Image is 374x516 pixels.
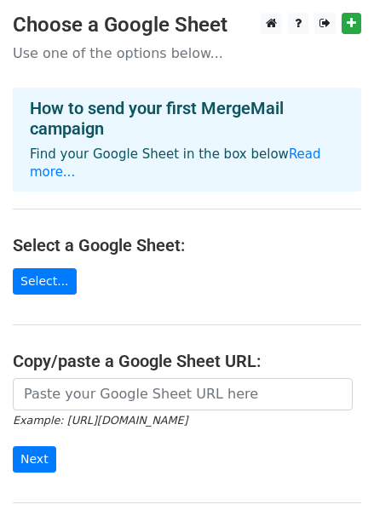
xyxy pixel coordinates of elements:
[13,13,361,37] h3: Choose a Google Sheet
[30,146,321,180] a: Read more...
[30,98,344,139] h4: How to send your first MergeMail campaign
[13,44,361,62] p: Use one of the options below...
[30,146,344,181] p: Find your Google Sheet in the box below
[13,446,56,473] input: Next
[13,268,77,295] a: Select...
[13,414,187,427] small: Example: [URL][DOMAIN_NAME]
[13,235,361,255] h4: Select a Google Sheet:
[13,378,353,410] input: Paste your Google Sheet URL here
[13,351,361,371] h4: Copy/paste a Google Sheet URL:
